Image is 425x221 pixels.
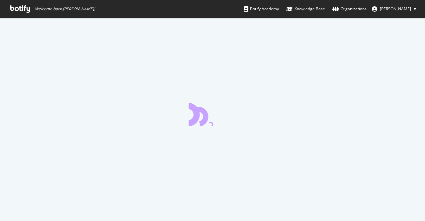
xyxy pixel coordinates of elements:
[367,4,422,14] button: [PERSON_NAME]
[189,102,236,126] div: animation
[286,6,325,12] div: Knowledge Base
[244,6,279,12] div: Botify Academy
[332,6,367,12] div: Organizations
[380,6,411,12] span: Austin Sarles
[35,6,95,12] span: Welcome back, [PERSON_NAME] !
